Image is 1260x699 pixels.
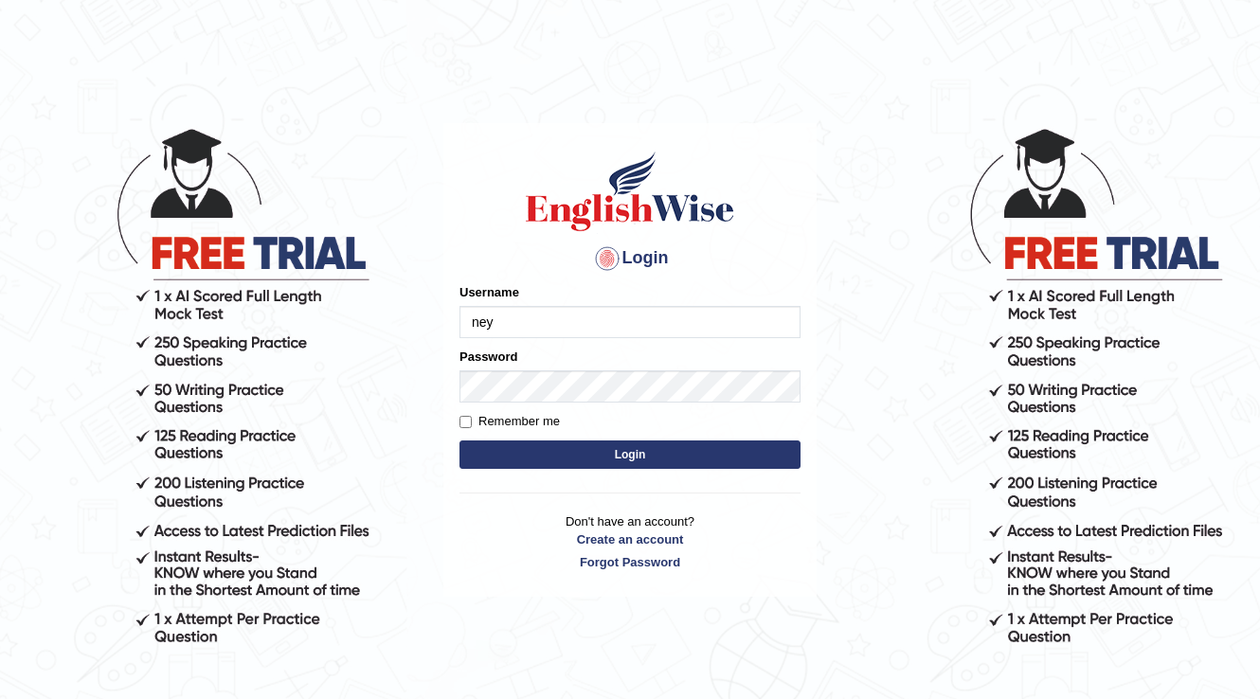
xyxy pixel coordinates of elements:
img: Logo of English Wise sign in for intelligent practice with AI [522,149,738,234]
h4: Login [459,243,801,274]
label: Username [459,283,519,301]
a: Create an account [459,530,801,548]
label: Remember me [459,412,560,431]
button: Login [459,440,801,469]
label: Password [459,348,517,366]
input: Remember me [459,416,472,428]
a: Forgot Password [459,553,801,571]
p: Don't have an account? [459,512,801,571]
